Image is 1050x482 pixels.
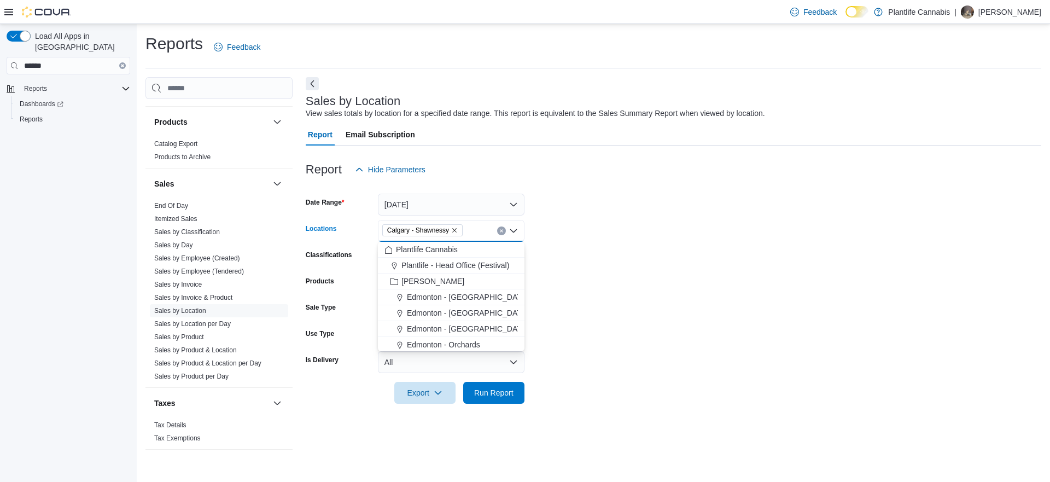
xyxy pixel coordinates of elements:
[407,323,528,334] span: Edmonton - [GEOGRAPHIC_DATA]
[378,289,524,305] button: Edmonton - [GEOGRAPHIC_DATA]
[20,115,43,124] span: Reports
[387,225,449,236] span: Calgary - Shawnessy
[154,307,206,315] a: Sales by Location
[145,199,293,387] div: Sales
[154,117,269,127] button: Products
[154,215,197,223] a: Itemized Sales
[271,115,284,129] button: Products
[154,320,231,328] span: Sales by Location per Day
[378,337,524,353] button: Edmonton - Orchards
[786,1,841,23] a: Feedback
[401,276,464,287] span: [PERSON_NAME]
[20,82,51,95] button: Reports
[154,320,231,328] a: Sales by Location per Day
[31,31,130,53] span: Load All Apps in [GEOGRAPHIC_DATA]
[154,267,244,276] span: Sales by Employee (Tendered)
[154,214,197,223] span: Itemized Sales
[978,5,1041,19] p: [PERSON_NAME]
[154,359,261,368] span: Sales by Product & Location per Day
[15,97,130,111] span: Dashboards
[119,62,126,69] button: Clear input
[20,100,63,108] span: Dashboards
[154,178,269,189] button: Sales
[308,124,332,146] span: Report
[888,5,950,19] p: Plantlife Cannabis
[463,382,524,404] button: Run Report
[154,294,232,301] a: Sales by Invoice & Product
[154,153,211,161] a: Products to Archive
[368,164,425,175] span: Hide Parameters
[22,7,71,18] img: Cova
[306,303,336,312] label: Sale Type
[306,108,765,119] div: View sales totals by location for a specified date range. This report is equivalent to the Sales ...
[154,421,186,429] a: Tax Details
[145,137,293,168] div: Products
[154,228,220,236] a: Sales by Classification
[396,244,458,255] span: Plantlife Cannabis
[306,329,334,338] label: Use Type
[378,321,524,337] button: Edmonton - [GEOGRAPHIC_DATA]
[351,159,430,181] button: Hide Parameters
[803,7,837,18] span: Feedback
[154,254,240,262] a: Sales by Employee (Created)
[154,306,206,315] span: Sales by Location
[451,227,458,234] button: Remove Calgary - Shawnessy from selection in this group
[154,434,201,442] a: Tax Exemptions
[2,81,135,96] button: Reports
[271,177,284,190] button: Sales
[154,373,229,380] a: Sales by Product per Day
[24,84,47,93] span: Reports
[497,227,506,235] button: Clear input
[11,112,135,127] button: Reports
[154,281,202,288] a: Sales by Invoice
[154,333,204,341] a: Sales by Product
[15,97,68,111] a: Dashboards
[401,260,509,271] span: Plantlife - Head Office (Festival)
[15,113,47,126] a: Reports
[154,268,244,275] a: Sales by Employee (Tendered)
[154,201,188,210] span: End Of Day
[154,346,237,354] a: Sales by Product & Location
[407,307,528,318] span: Edmonton - [GEOGRAPHIC_DATA]
[509,227,518,235] button: Close list of options
[154,280,202,289] span: Sales by Invoice
[227,42,260,53] span: Feedback
[154,202,188,210] a: End Of Day
[346,124,415,146] span: Email Subscription
[306,77,319,90] button: Next
[154,398,269,409] button: Taxes
[378,242,524,258] button: Plantlife Cannabis
[306,163,342,176] h3: Report
[271,397,284,410] button: Taxes
[378,258,524,274] button: Plantlife - Head Office (Festival)
[154,241,193,249] a: Sales by Day
[15,113,130,126] span: Reports
[401,382,449,404] span: Export
[145,33,203,55] h1: Reports
[407,292,528,303] span: Edmonton - [GEOGRAPHIC_DATA]
[306,277,334,286] label: Products
[378,305,524,321] button: Edmonton - [GEOGRAPHIC_DATA]
[306,95,401,108] h3: Sales by Location
[378,351,524,373] button: All
[306,356,339,364] label: Is Delivery
[378,194,524,216] button: [DATE]
[11,96,135,112] a: Dashboards
[154,254,240,263] span: Sales by Employee (Created)
[407,339,480,350] span: Edmonton - Orchards
[306,198,345,207] label: Date Range
[154,117,188,127] h3: Products
[378,274,524,289] button: [PERSON_NAME]
[954,5,956,19] p: |
[845,6,868,18] input: Dark Mode
[154,434,201,443] span: Tax Exemptions
[474,387,514,398] span: Run Report
[20,82,130,95] span: Reports
[145,419,293,449] div: Taxes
